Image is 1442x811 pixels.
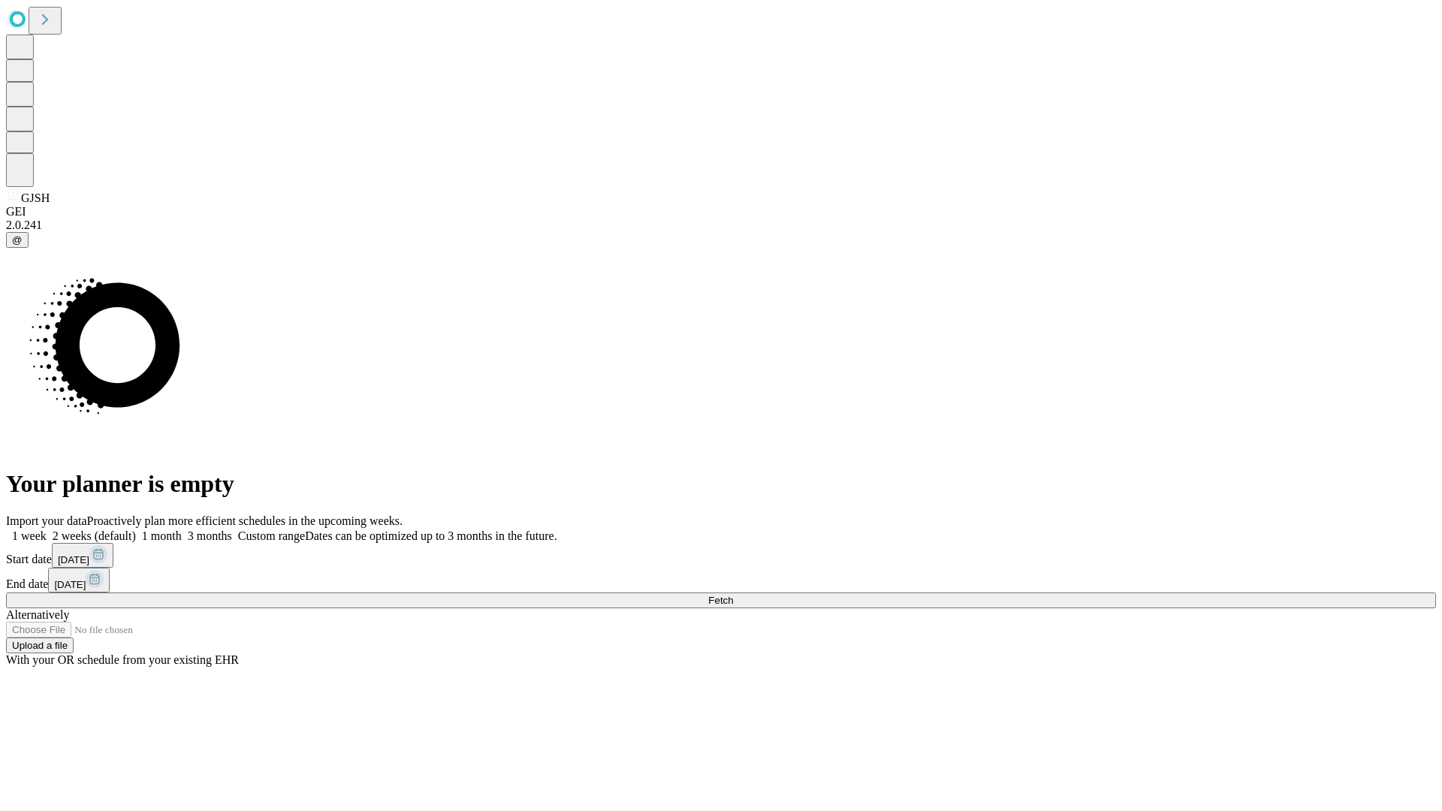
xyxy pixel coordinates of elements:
span: Alternatively [6,608,69,621]
button: Upload a file [6,638,74,653]
button: [DATE] [52,543,113,568]
span: 1 month [142,529,182,542]
button: Fetch [6,592,1436,608]
span: Dates can be optimized up to 3 months in the future. [305,529,557,542]
h1: Your planner is empty [6,470,1436,498]
span: 3 months [188,529,232,542]
button: @ [6,232,29,248]
div: End date [6,568,1436,592]
span: Proactively plan more efficient schedules in the upcoming weeks. [87,514,403,527]
button: [DATE] [48,568,110,592]
span: Custom range [238,529,305,542]
span: [DATE] [54,579,86,590]
span: With your OR schedule from your existing EHR [6,653,239,666]
span: 1 week [12,529,47,542]
span: 2 weeks (default) [53,529,136,542]
span: [DATE] [58,554,89,565]
div: GEI [6,205,1436,219]
span: @ [12,234,23,246]
span: Import your data [6,514,87,527]
span: GJSH [21,191,50,204]
div: Start date [6,543,1436,568]
div: 2.0.241 [6,219,1436,232]
span: Fetch [708,595,733,606]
